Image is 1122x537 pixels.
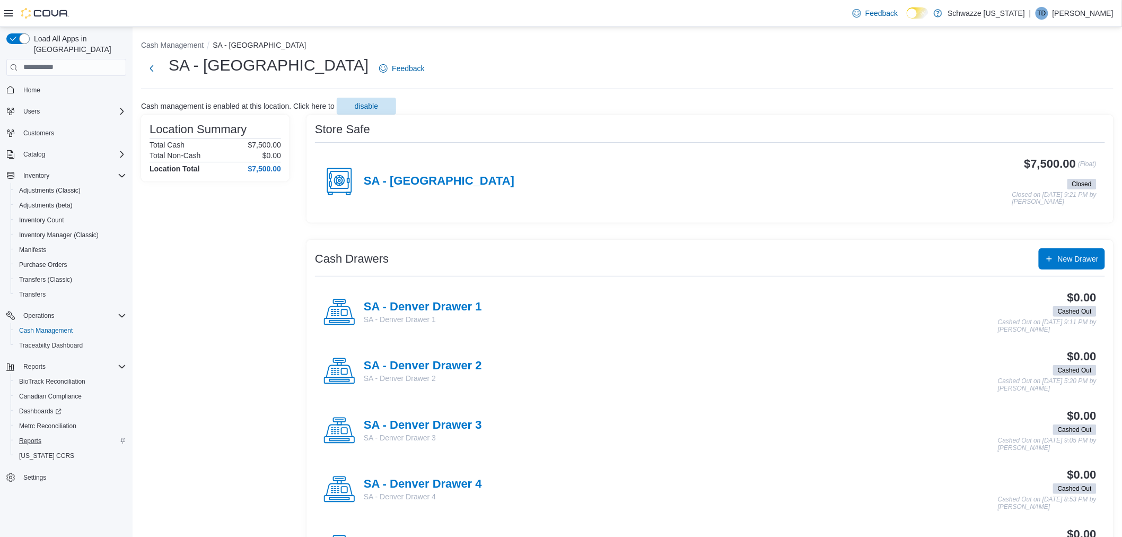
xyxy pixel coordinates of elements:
a: Canadian Compliance [15,390,86,403]
button: Purchase Orders [11,257,130,272]
button: Canadian Compliance [11,389,130,404]
button: Inventory Manager (Classic) [11,228,130,242]
button: Transfers (Classic) [11,272,130,287]
h3: $7,500.00 [1024,158,1076,170]
span: Dashboards [19,407,62,415]
button: Manifests [11,242,130,257]
a: Adjustments (Classic) [15,184,85,197]
p: Cash management is enabled at this location. Click here to [141,102,335,110]
button: disable [337,98,396,115]
button: Operations [2,308,130,323]
p: $7,500.00 [248,141,281,149]
span: Home [23,86,40,94]
div: Tim Defabbo-Winter JR [1036,7,1048,20]
span: Inventory [19,169,126,182]
a: Cash Management [15,324,77,337]
span: Metrc Reconciliation [15,420,126,432]
span: Customers [19,126,126,140]
span: Transfers (Classic) [15,273,126,286]
a: Purchase Orders [15,258,72,271]
span: Cash Management [19,326,73,335]
button: Catalog [19,148,49,161]
span: Cashed Out [1053,483,1097,494]
a: Customers [19,127,58,140]
span: Traceabilty Dashboard [19,341,83,350]
button: [US_STATE] CCRS [11,448,130,463]
span: Inventory Manager (Classic) [19,231,99,239]
a: Metrc Reconciliation [15,420,81,432]
span: [US_STATE] CCRS [19,452,74,460]
a: BioTrack Reconciliation [15,375,90,388]
span: Inventory Count [19,216,64,224]
span: Washington CCRS [15,449,126,462]
button: Home [2,82,130,98]
p: SA - Denver Drawer 1 [364,314,482,325]
h3: $0.00 [1067,469,1097,481]
button: Reports [19,360,50,373]
a: Transfers [15,288,50,301]
span: Inventory [23,171,49,180]
p: SA - Denver Drawer 3 [364,432,482,443]
button: Inventory Count [11,213,130,228]
span: Adjustments (beta) [15,199,126,212]
span: Cashed Out [1053,306,1097,317]
a: Traceabilty Dashboard [15,339,87,352]
span: Cashed Out [1058,484,1092,493]
button: BioTrack Reconciliation [11,374,130,389]
h1: SA - [GEOGRAPHIC_DATA] [169,55,369,76]
span: Cashed Out [1058,366,1092,375]
button: Users [19,105,44,118]
span: Operations [19,309,126,322]
span: Cashed Out [1058,307,1092,316]
button: Cash Management [141,41,204,49]
span: Cashed Out [1053,365,1097,376]
span: Canadian Compliance [15,390,126,403]
span: BioTrack Reconciliation [19,377,85,386]
p: Cashed Out on [DATE] 5:20 PM by [PERSON_NAME] [998,378,1097,392]
p: | [1029,7,1031,20]
span: Load All Apps in [GEOGRAPHIC_DATA] [30,33,126,55]
button: Metrc Reconciliation [11,419,130,434]
span: Inventory Manager (Classic) [15,229,126,241]
a: Transfers (Classic) [15,273,76,286]
span: disable [355,101,378,111]
button: Users [2,104,130,119]
span: Adjustments (beta) [19,201,73,210]
span: Dashboards [15,405,126,418]
p: $0.00 [262,151,281,160]
span: Adjustments (Classic) [19,186,81,195]
p: (Float) [1078,158,1097,177]
a: Home [19,84,45,97]
button: Cash Management [11,323,130,338]
button: Next [141,58,162,79]
h3: $0.00 [1067,291,1097,304]
span: Transfers (Classic) [19,275,72,284]
h4: SA - Denver Drawer 2 [364,359,482,373]
input: Dark Mode [907,7,929,19]
button: Transfers [11,287,130,302]
span: Purchase Orders [19,261,67,269]
h3: Store Safe [315,123,370,136]
p: Cashed Out on [DATE] 9:11 PM by [PERSON_NAME] [998,319,1097,333]
button: Settings [2,470,130,485]
span: Cash Management [15,324,126,337]
span: Reports [23,362,46,371]
span: Reports [19,437,41,445]
p: Schwazze [US_STATE] [948,7,1025,20]
a: Feedback [848,3,902,24]
span: Feedback [865,8,898,19]
button: SA - [GEOGRAPHIC_DATA] [213,41,306,49]
span: Cashed Out [1058,425,1092,435]
button: Catalog [2,147,130,162]
a: Dashboards [15,405,66,418]
span: Inventory Count [15,214,126,227]
span: Catalog [23,150,45,159]
a: [US_STATE] CCRS [15,449,78,462]
span: Traceabilty Dashboard [15,339,126,352]
span: Users [19,105,126,118]
p: [PERSON_NAME] [1053,7,1114,20]
span: Settings [19,471,126,484]
span: TD [1038,7,1046,20]
span: Catalog [19,148,126,161]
